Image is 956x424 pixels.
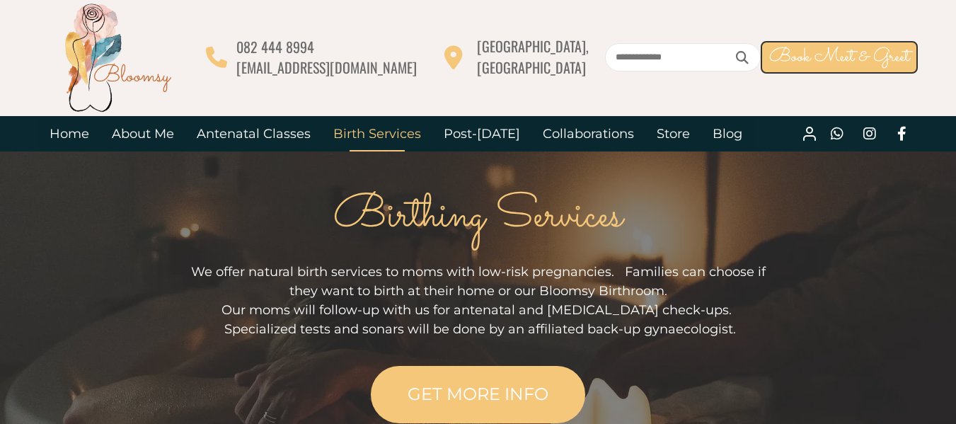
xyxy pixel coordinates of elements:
a: Store [645,116,701,151]
a: Blog [701,116,754,151]
a: About Me [100,116,185,151]
span: Birthing Services [333,183,623,251]
a: Post-[DATE] [432,116,531,151]
span: GET MORE INFO [408,384,548,404]
a: Birth Services [322,116,432,151]
a: Book Meet & Greet [761,41,918,74]
span: [GEOGRAPHIC_DATA] [477,57,586,78]
a: Collaborations [531,116,645,151]
span: 082 444 8994 [236,36,314,57]
a: GET MORE INFO [371,366,585,423]
span: Our moms will follow-up with us for antenatal and [MEDICAL_DATA] check-ups. Specialized tests and... [221,302,736,337]
a: Home [38,116,100,151]
span: [GEOGRAPHIC_DATA], [477,35,589,57]
img: Bloomsy [61,1,174,114]
a: Antenatal Classes [185,116,322,151]
span: We offer natural birth services to moms with low-risk pregnancies. Families can choose if they wa... [191,264,766,299]
span: Book Meet & Greet [769,43,909,71]
span: [EMAIL_ADDRESS][DOMAIN_NAME] [236,57,417,78]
